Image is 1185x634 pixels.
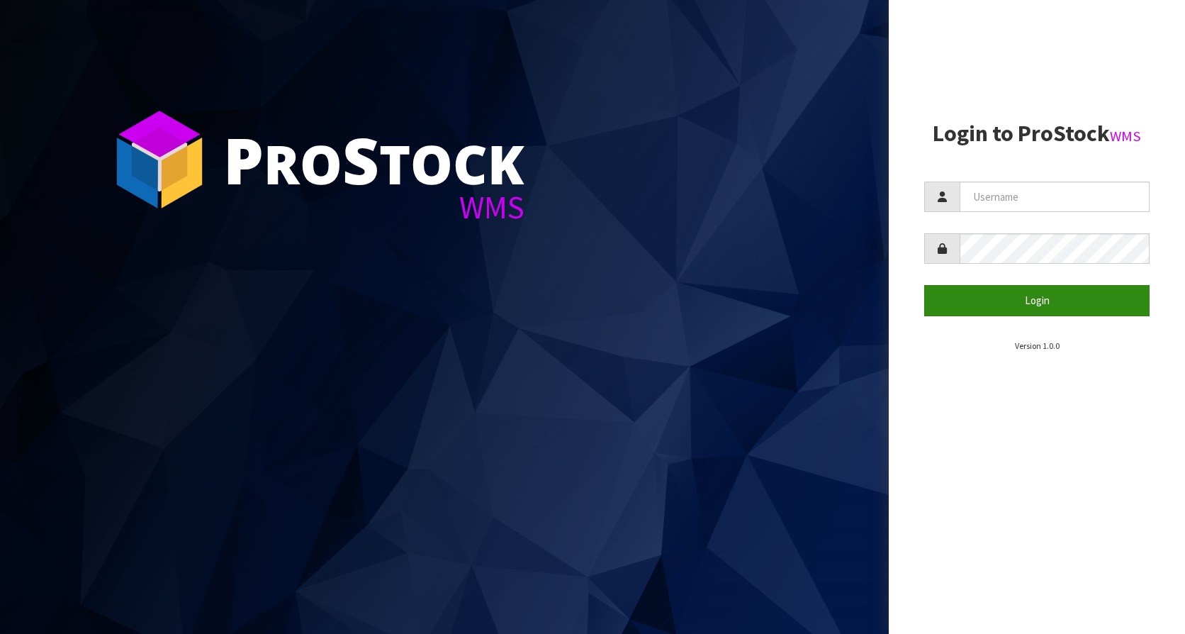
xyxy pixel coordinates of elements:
[924,121,1150,146] h2: Login to ProStock
[1015,340,1060,351] small: Version 1.0.0
[223,191,524,223] div: WMS
[1110,127,1141,145] small: WMS
[960,182,1150,212] input: Username
[106,106,213,213] img: ProStock Cube
[223,116,264,203] span: P
[924,285,1150,316] button: Login
[223,128,524,191] div: ro tock
[342,116,379,203] span: S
